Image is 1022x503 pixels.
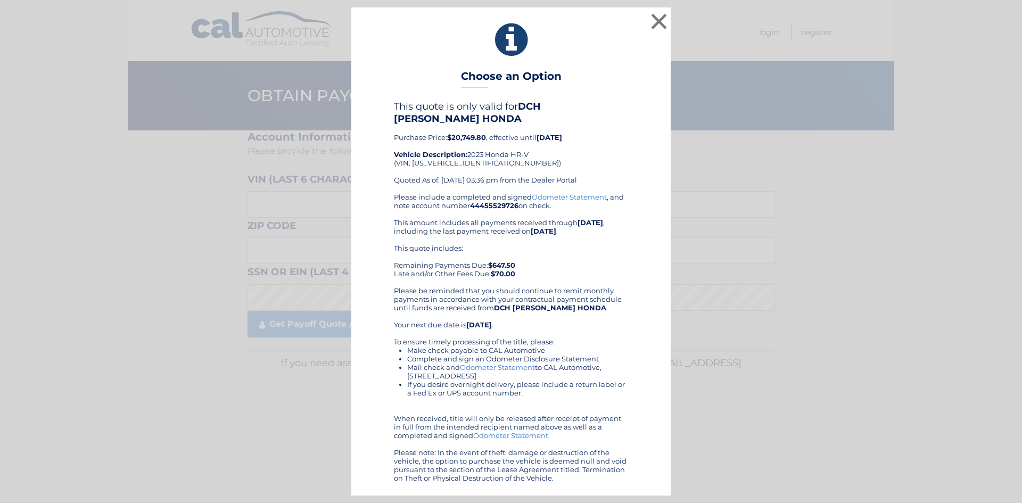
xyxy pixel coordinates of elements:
a: Odometer Statement [532,193,607,201]
li: Mail check and to CAL Automotive, [STREET_ADDRESS] [407,363,628,380]
h4: This quote is only valid for [394,101,628,124]
li: Make check payable to CAL Automotive [407,346,628,354]
b: [DATE] [537,133,562,142]
b: [DATE] [466,320,492,329]
h3: Choose an Option [461,70,562,88]
b: DCH [PERSON_NAME] HONDA [494,303,606,312]
b: DCH [PERSON_NAME] HONDA [394,101,541,124]
button: × [648,11,670,32]
b: [DATE] [578,218,603,227]
a: Odometer Statement [460,363,535,372]
b: 44455529726 [470,201,518,210]
li: If you desire overnight delivery, please include a return label or a Fed Ex or UPS account number. [407,380,628,397]
b: [DATE] [531,227,556,235]
b: $647.50 [488,261,515,269]
strong: Vehicle Description: [394,150,467,159]
a: Odometer Statement [473,431,548,440]
li: Complete and sign an Odometer Disclosure Statement [407,354,628,363]
div: Purchase Price: , effective until 2023 Honda HR-V (VIN: [US_VEHICLE_IDENTIFICATION_NUMBER]) Quote... [394,101,628,192]
div: This quote includes: Remaining Payments Due: Late and/or Other Fees Due: [394,244,628,278]
div: Please include a completed and signed , and note account number on check. This amount includes al... [394,193,628,482]
b: $70.00 [491,269,515,278]
b: $20,749.80 [447,133,486,142]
